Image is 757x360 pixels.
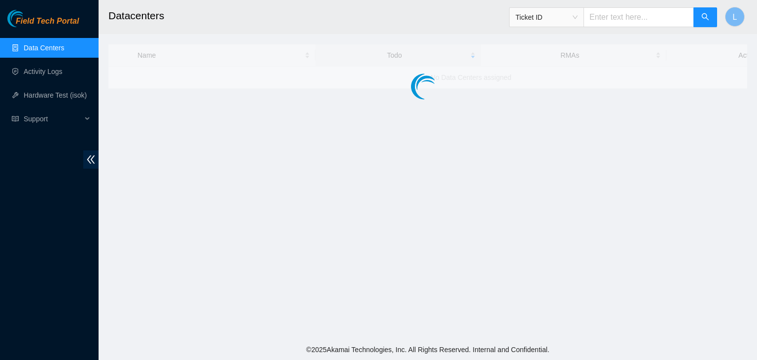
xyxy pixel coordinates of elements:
[12,115,19,122] span: read
[7,10,50,27] img: Akamai Technologies
[516,10,578,25] span: Ticket ID
[733,11,737,23] span: L
[16,17,79,26] span: Field Tech Portal
[693,7,717,27] button: search
[24,68,63,75] a: Activity Logs
[24,44,64,52] a: Data Centers
[24,109,82,129] span: Support
[725,7,745,27] button: L
[24,91,87,99] a: Hardware Test (isok)
[99,339,757,360] footer: © 2025 Akamai Technologies, Inc. All Rights Reserved. Internal and Confidential.
[7,18,79,31] a: Akamai TechnologiesField Tech Portal
[83,150,99,169] span: double-left
[701,13,709,22] span: search
[584,7,694,27] input: Enter text here...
